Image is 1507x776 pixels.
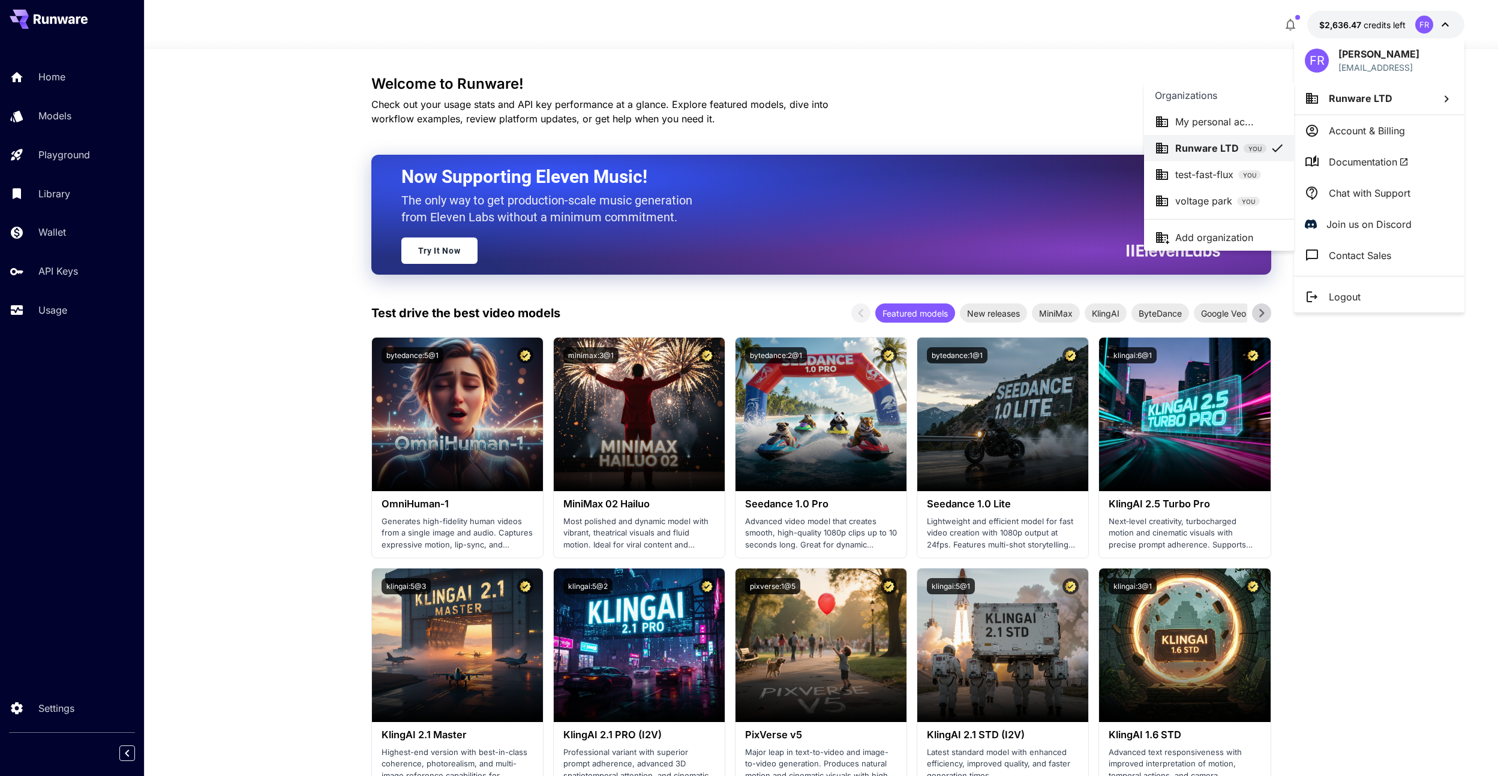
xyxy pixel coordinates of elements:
[1237,197,1260,206] span: YOU
[1155,88,1217,103] p: Organizations
[1175,141,1239,155] p: Runware LTD
[1175,167,1233,182] p: test-fast-flux
[1244,145,1266,154] span: YOU
[1175,115,1254,129] p: My personal ac...
[1175,230,1253,245] p: Add organization
[1238,171,1261,180] span: YOU
[1175,194,1232,208] p: voltage park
